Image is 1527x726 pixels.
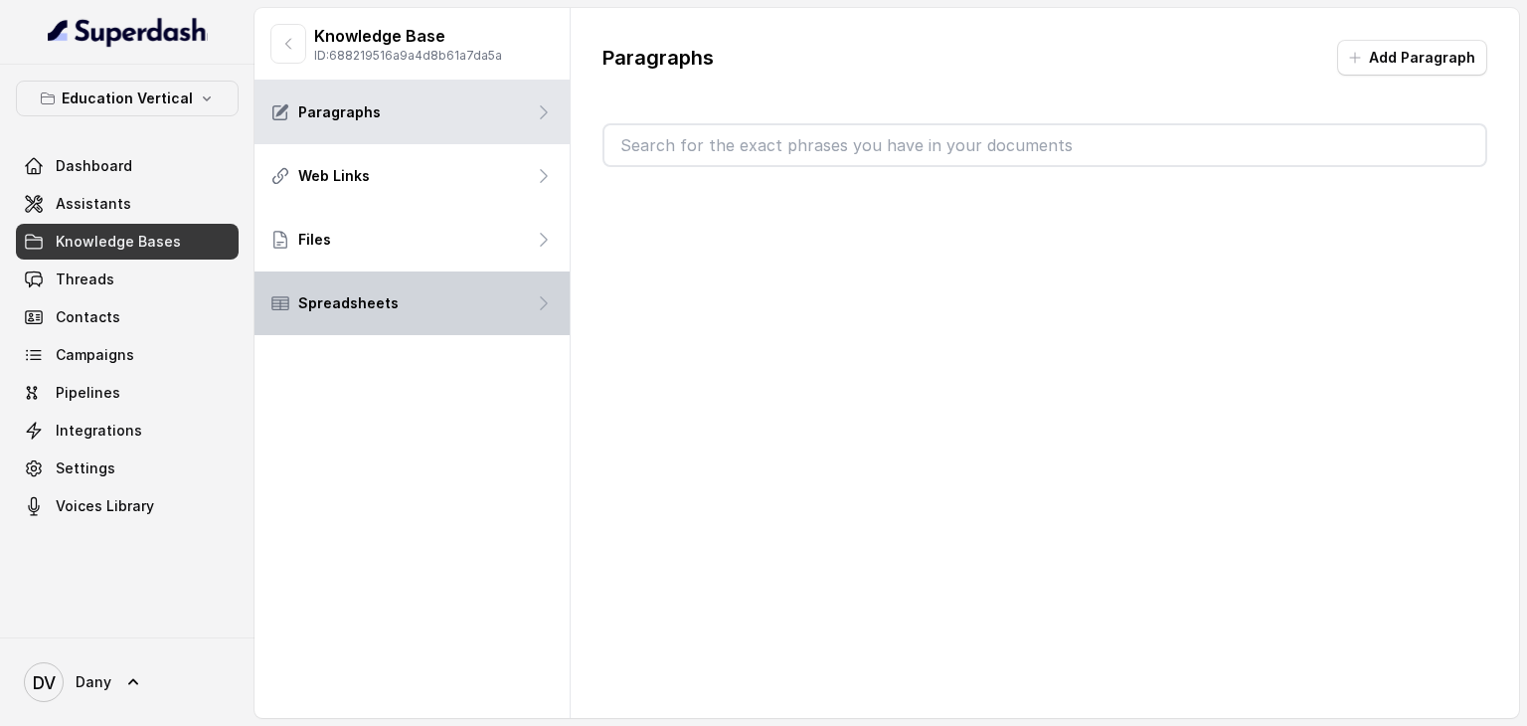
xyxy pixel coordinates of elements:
[16,299,239,335] a: Contacts
[314,48,502,64] p: ID: 688219516a9a4d8b61a7da5a
[16,81,239,116] button: Education Vertical
[56,270,114,289] span: Threads
[16,413,239,449] a: Integrations
[298,166,370,186] p: Web Links
[16,488,239,524] a: Voices Library
[298,293,399,313] p: Spreadsheets
[56,345,134,365] span: Campaigns
[56,496,154,516] span: Voices Library
[604,125,1485,165] input: Search for the exact phrases you have in your documents
[16,262,239,297] a: Threads
[16,148,239,184] a: Dashboard
[56,458,115,478] span: Settings
[48,16,208,48] img: light.svg
[56,232,181,252] span: Knowledge Bases
[56,307,120,327] span: Contacts
[602,44,714,72] p: Paragraphs
[56,156,132,176] span: Dashboard
[314,24,502,48] p: Knowledge Base
[56,421,142,441] span: Integrations
[298,102,381,122] p: Paragraphs
[298,230,331,250] p: Files
[56,194,131,214] span: Assistants
[76,672,111,692] span: Dany
[1337,40,1487,76] button: Add Paragraph
[33,672,56,693] text: DV
[16,375,239,411] a: Pipelines
[16,451,239,486] a: Settings
[16,337,239,373] a: Campaigns
[16,654,239,710] a: Dany
[16,224,239,260] a: Knowledge Bases
[16,186,239,222] a: Assistants
[62,87,193,110] p: Education Vertical
[56,383,120,403] span: Pipelines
